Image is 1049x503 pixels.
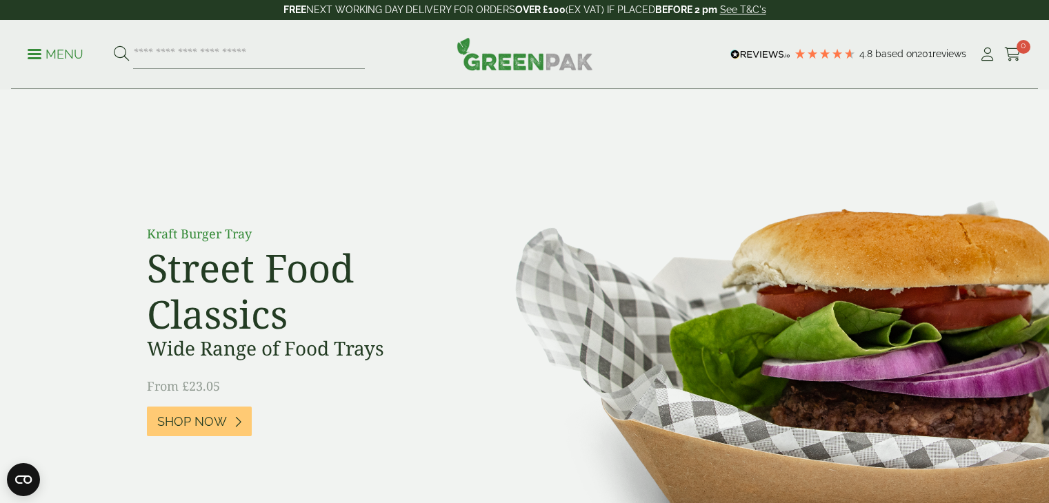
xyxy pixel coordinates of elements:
[794,48,856,60] div: 4.79 Stars
[515,4,566,15] strong: OVER £100
[917,48,932,59] span: 201
[655,4,717,15] strong: BEFORE 2 pm
[979,48,996,61] i: My Account
[28,46,83,60] a: Menu
[147,378,220,394] span: From £23.05
[875,48,917,59] span: Based on
[1004,48,1021,61] i: Cart
[283,4,306,15] strong: FREE
[720,4,766,15] a: See T&C's
[157,414,227,429] span: Shop Now
[730,50,790,59] img: REVIEWS.io
[147,337,457,360] h3: Wide Range of Food Trays
[1004,44,1021,65] a: 0
[147,407,252,436] a: Shop Now
[1017,40,1030,54] span: 0
[932,48,966,59] span: reviews
[28,46,83,63] p: Menu
[7,463,40,496] button: Open CMP widget
[859,48,875,59] span: 4.8
[147,225,457,243] p: Kraft Burger Tray
[147,245,457,337] h2: Street Food Classics
[457,37,593,70] img: GreenPak Supplies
